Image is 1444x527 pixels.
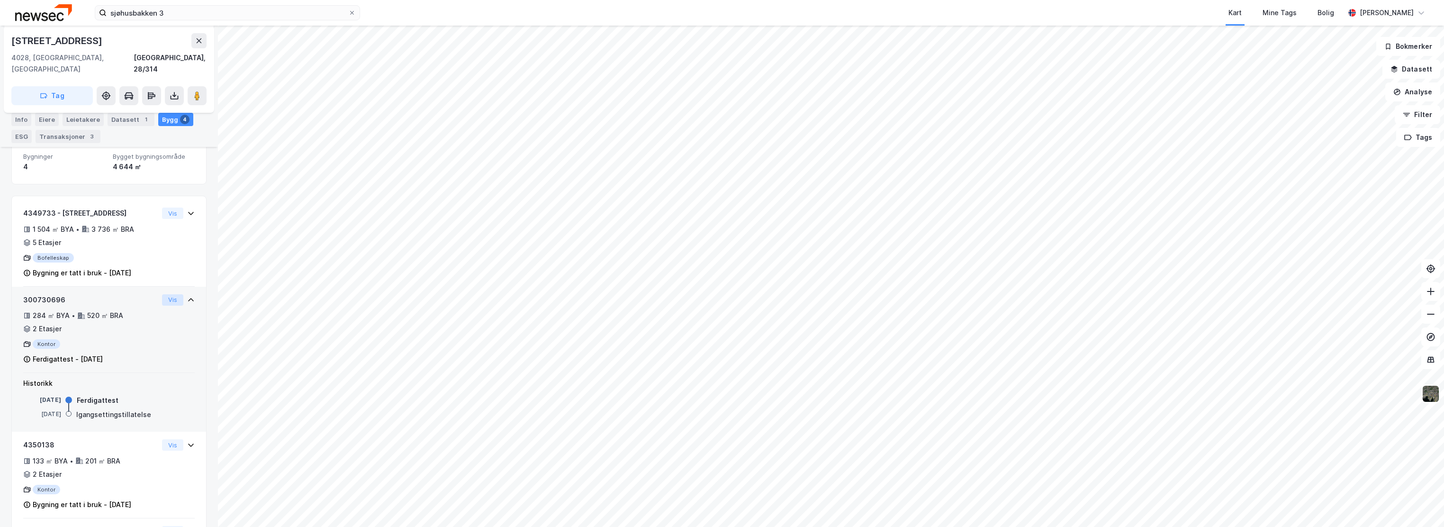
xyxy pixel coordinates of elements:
[1360,7,1414,18] div: [PERSON_NAME]
[1422,385,1440,403] img: 9k=
[33,323,62,335] div: 2 Etasjer
[1318,7,1334,18] div: Bolig
[87,310,123,321] div: 520 ㎡ BRA
[11,52,134,75] div: 4028, [GEOGRAPHIC_DATA], [GEOGRAPHIC_DATA]
[113,153,195,161] span: Bygget bygningsområde
[158,113,193,126] div: Bygg
[33,310,70,321] div: 284 ㎡ BYA
[87,132,97,141] div: 3
[15,4,72,21] img: newsec-logo.f6e21ccffca1b3a03d2d.png
[1385,82,1440,101] button: Analyse
[23,378,195,389] div: Historikk
[162,294,183,306] button: Vis
[1263,7,1297,18] div: Mine Tags
[113,161,195,173] div: 4 644 ㎡
[23,396,61,404] div: [DATE]
[11,130,32,143] div: ESG
[23,410,61,418] div: [DATE]
[1228,7,1242,18] div: Kart
[1396,128,1440,147] button: Tags
[72,312,75,319] div: •
[108,113,154,126] div: Datasett
[1397,482,1444,527] iframe: Chat Widget
[33,469,62,480] div: 2 Etasjer
[180,115,190,124] div: 4
[36,130,100,143] div: Transaksjoner
[35,113,59,126] div: Eiere
[23,439,158,451] div: 4350138
[162,208,183,219] button: Vis
[33,499,131,510] div: Bygning er tatt i bruk - [DATE]
[76,226,80,233] div: •
[33,354,103,365] div: Ferdigattest - [DATE]
[23,208,158,219] div: 4349733 - [STREET_ADDRESS]
[23,153,105,161] span: Bygninger
[23,294,158,306] div: 300730696
[107,6,348,20] input: Søk på adresse, matrikkel, gårdeiere, leietakere eller personer
[63,113,104,126] div: Leietakere
[141,115,151,124] div: 1
[11,86,93,105] button: Tag
[91,224,134,235] div: 3 736 ㎡ BRA
[33,267,131,279] div: Bygning er tatt i bruk - [DATE]
[134,52,207,75] div: [GEOGRAPHIC_DATA], 28/314
[76,409,151,420] div: Igangsettingstillatelse
[85,455,120,467] div: 201 ㎡ BRA
[70,457,73,465] div: •
[11,33,104,48] div: [STREET_ADDRESS]
[23,161,105,173] div: 4
[33,237,61,248] div: 5 Etasjer
[33,224,74,235] div: 1 504 ㎡ BYA
[11,113,31,126] div: Info
[1395,105,1440,124] button: Filter
[1376,37,1440,56] button: Bokmerker
[33,455,68,467] div: 133 ㎡ BYA
[162,439,183,451] button: Vis
[77,395,118,406] div: Ferdigattest
[1382,60,1440,79] button: Datasett
[1397,482,1444,527] div: Kontrollprogram for chat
